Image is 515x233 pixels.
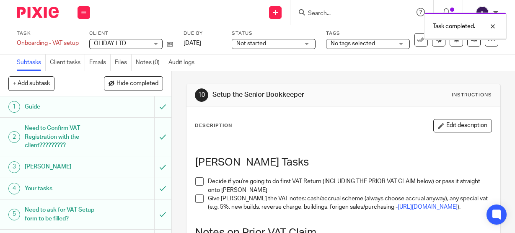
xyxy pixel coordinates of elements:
[195,88,208,102] div: 10
[8,161,20,173] div: 3
[8,209,20,220] div: 5
[104,76,163,91] button: Hide completed
[195,156,492,169] h1: [PERSON_NAME] Tasks
[25,204,106,225] h1: Need to ask for VAT Setup form to be filled?
[452,92,492,98] div: Instructions
[8,101,20,113] div: 1
[168,54,199,71] a: Audit logs
[398,204,458,210] a: [URL][DOMAIN_NAME]
[208,177,492,194] p: Decide if you're going to do first VAT Return (INCLUDING THE PRIOR VAT CLAIM below) or pass it st...
[433,119,492,132] button: Edit description
[232,30,316,37] label: Status
[184,40,201,46] span: [DATE]
[17,39,79,47] div: Onboarding - VAT setup
[195,122,232,129] p: Description
[50,54,85,71] a: Client tasks
[94,41,126,47] span: OLIDAY LTD
[25,101,106,113] h1: Guide
[8,76,54,91] button: + Add subtask
[25,122,106,152] h1: Need to Confirm VAT Registration with the client?????????
[236,41,266,47] span: Not started
[17,7,59,18] img: Pixie
[25,161,106,173] h1: [PERSON_NAME]
[115,54,132,71] a: Files
[17,30,79,37] label: Task
[136,54,164,71] a: Notes (0)
[89,30,173,37] label: Client
[212,91,361,99] h1: Setup the Senior Bookkeeper
[433,22,475,31] p: Task completed.
[8,131,20,143] div: 2
[25,182,106,195] h1: Your tasks
[17,54,46,71] a: Subtasks
[89,54,111,71] a: Emails
[331,41,375,47] span: No tags selected
[476,6,489,19] img: svg%3E
[184,30,221,37] label: Due by
[208,194,492,212] p: Give [PERSON_NAME] the VAT notes: cash/accrual scheme (always choose accrual anyway), any special...
[8,183,20,194] div: 4
[116,80,158,87] span: Hide completed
